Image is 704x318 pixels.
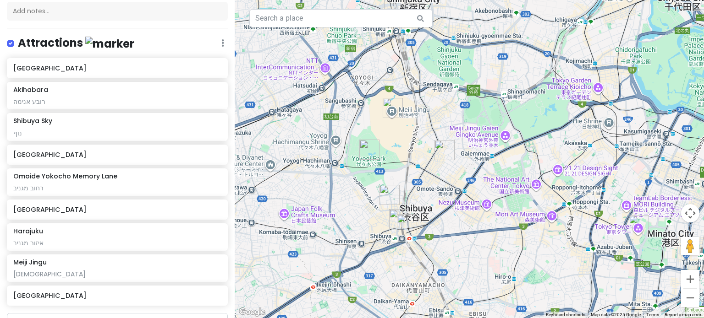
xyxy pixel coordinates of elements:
h6: Meiji Jingu [13,258,47,266]
button: Drag Pegman onto the map to open Street View [681,237,699,255]
div: רחוב מגניב [13,184,221,192]
div: [DEMOGRAPHIC_DATA] [13,270,221,278]
input: Search a place [249,9,433,27]
h6: [GEOGRAPHIC_DATA] [13,205,221,214]
div: Yoyogi Park [359,140,379,160]
div: Shibuya Scramble Crossing [389,209,409,229]
div: Shibuya Tobu Hotel [379,185,400,205]
h6: [GEOGRAPHIC_DATA] [13,151,221,159]
h4: Attractions [18,36,134,51]
a: Report a map error [665,312,701,317]
h6: Akihabara [13,86,48,94]
div: רובע אנימה [13,97,221,106]
img: Google [237,306,267,318]
div: Meiji Jingu [383,98,403,118]
a: Open this area in Google Maps (opens a new window) [237,306,267,318]
img: marker [85,37,134,51]
div: Add notes... [7,2,228,21]
a: Terms (opens in new tab) [646,312,659,317]
button: Zoom in [681,270,699,288]
h6: Shibuya Sky [13,117,52,125]
div: Tokyo Tower [629,215,649,235]
div: איזור מגניב [13,239,221,247]
div: Shibuya Sky [397,214,417,234]
div: Harajuku [434,140,455,160]
button: Zoom out [681,289,699,307]
button: Map camera controls [681,204,699,222]
h6: [GEOGRAPHIC_DATA] [13,64,221,72]
span: Map data ©2025 Google [591,312,641,317]
h6: Omoide Yokocho Memory Lane [13,172,117,180]
h6: [GEOGRAPHIC_DATA] [13,291,221,300]
div: נוף [13,129,221,137]
h6: Harajuku [13,227,43,235]
button: Keyboard shortcuts [546,312,585,318]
